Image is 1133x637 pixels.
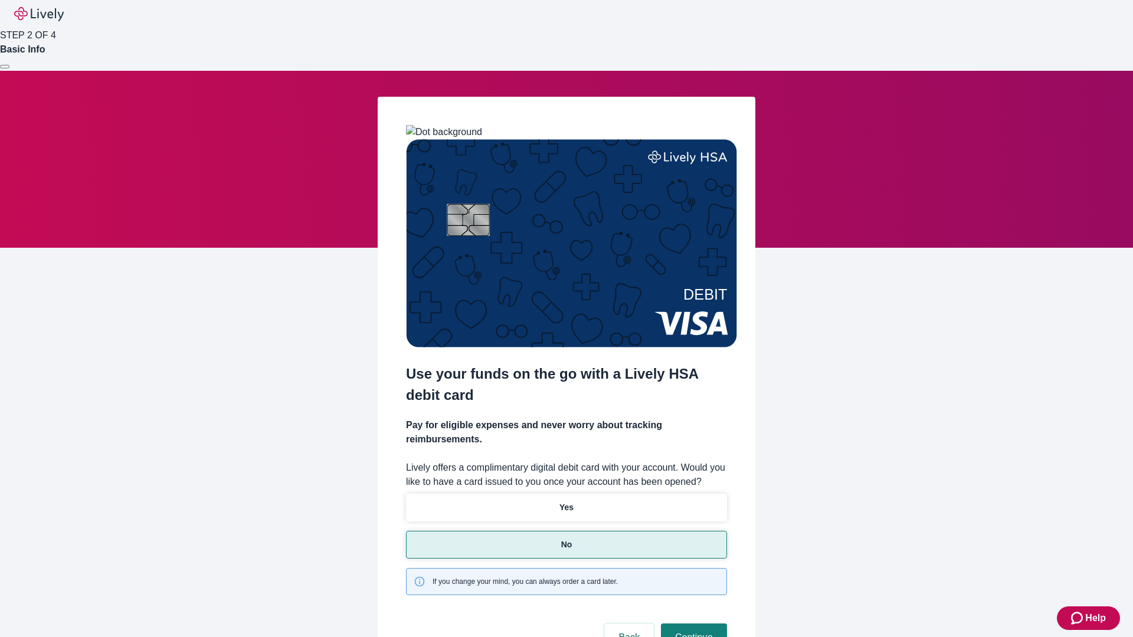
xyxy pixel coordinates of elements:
img: Dot background [406,125,482,139]
span: Help [1085,611,1106,625]
label: Lively offers a complimentary digital debit card with your account. Would you like to have a card... [406,461,727,489]
p: Yes [559,501,574,514]
p: No [561,539,572,551]
button: No [406,531,727,559]
svg: Zendesk support icon [1071,611,1085,625]
img: Debit card [406,139,737,347]
h4: Pay for eligible expenses and never worry about tracking reimbursements. [406,418,727,446]
h2: Use your funds on the go with a Lively HSA debit card [406,363,727,406]
span: If you change your mind, you can always order a card later. [433,576,618,587]
button: Yes [406,494,727,521]
img: Lively [14,7,64,21]
button: Zendesk support iconHelp [1057,606,1120,630]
